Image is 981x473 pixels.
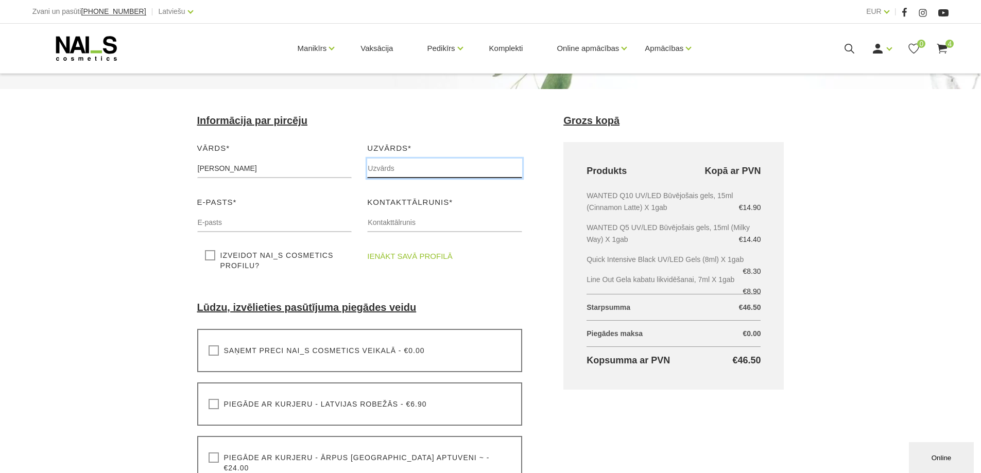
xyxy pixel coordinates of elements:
[743,266,761,277] span: €8.30
[739,202,761,214] span: €14.90
[352,24,401,73] a: Vaksācija
[945,40,954,48] span: 4
[704,165,761,177] span: Kopā ar PVN
[732,355,737,366] span: €
[209,345,425,356] label: Saņemt preci NAI_S cosmetics veikalā - €0.00
[197,159,352,178] input: Vārds
[367,196,453,208] label: Kontakttālrunis*
[743,300,761,315] span: 46.50
[743,286,761,297] span: €8.90
[587,190,761,214] li: WANTED Q10 UV/LED Būvējošais gels, 15ml (Cinnamon Latte) X 1gab
[197,213,352,232] input: E-pasts
[739,300,743,315] span: €
[367,159,522,178] input: Uzvārds
[587,294,761,321] p: Starpsumma
[151,5,153,18] span: |
[587,321,761,347] p: Piegādes maksa
[737,355,761,366] span: 46.50
[209,452,511,473] label: Piegāde ar kurjeru - ārpus [GEOGRAPHIC_DATA] aptuveni ~ - €24.00
[645,28,683,69] a: Apmācības
[917,40,925,48] span: 0
[557,28,619,69] a: Online apmācības
[587,355,761,366] h4: Kopsumma ar PVN
[587,254,761,266] li: Quick Intensive Black UV/LED Gels (8ml) X 1gab
[587,222,761,246] li: WANTED Q5 UV/LED Būvējošais gels, 15ml (Milky Way) X 1gab
[907,42,920,55] a: 0
[587,165,761,177] h4: Produkts
[32,5,146,18] div: Zvani un pasūti
[563,115,784,127] h4: Grozs kopā
[866,5,882,17] a: EUR
[747,326,761,341] span: 0.00
[367,213,522,232] input: Kontakttālrunis
[197,302,523,313] h4: Lūdzu, izvēlieties pasūtījuma piegādes veidu
[739,234,761,246] span: €14.40
[298,28,327,69] a: Manikīrs
[909,440,976,473] iframe: chat widget
[743,326,747,341] span: €
[427,28,455,69] a: Pedikīrs
[367,142,411,154] label: Uzvārds*
[159,5,185,17] a: Latviešu
[81,8,146,15] a: [PHONE_NUMBER]
[197,142,230,154] label: Vārds*
[367,250,452,262] a: ienākt savā profilā
[209,399,427,409] label: Piegāde ar kurjeru - Latvijas robežās - €6.90
[197,196,237,208] label: E-pasts*
[894,5,897,18] span: |
[481,24,531,73] a: Komplekti
[936,42,949,55] a: 4
[205,250,345,271] label: Izveidot NAI_S cosmetics profilu?
[81,7,146,15] span: [PHONE_NUMBER]
[197,115,523,127] h4: Informācija par pircēju
[587,274,761,286] li: Line Out Gela kabatu likvidēšanai, 7ml X 1gab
